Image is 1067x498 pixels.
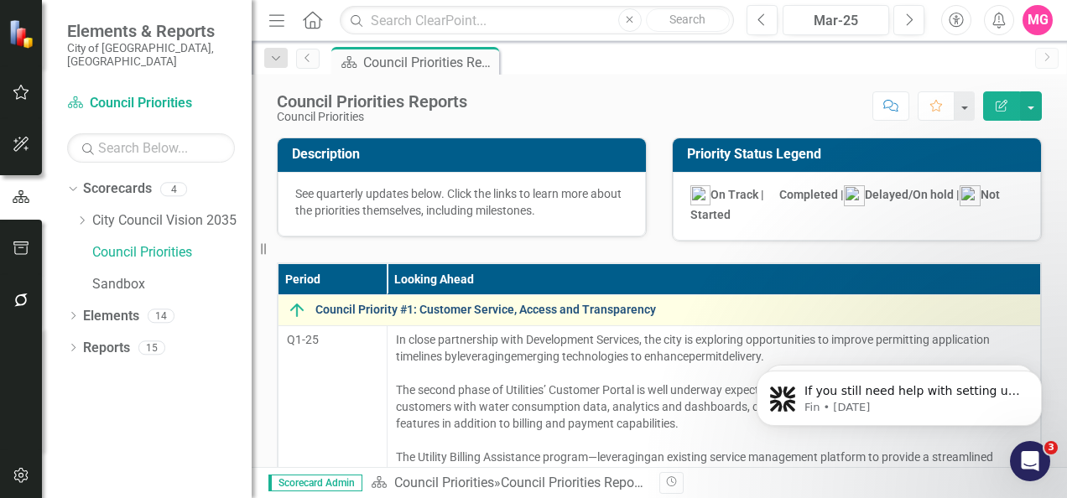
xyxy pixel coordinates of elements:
[92,243,252,262] a: Council Priorities
[160,182,187,196] div: 4
[396,333,990,363] span: In close partnership with Development Services, the city is exploring opportunities to improve pe...
[268,475,362,491] span: Scorecard Admin
[690,188,1000,221] strong: On Track | Completed | Delayed/On hold | Not Started
[278,294,1041,325] td: Double-Click to Edit Right Click for Context Menu
[501,475,649,490] div: Council Priorities Reports
[1044,441,1058,454] span: 3
[687,147,1033,162] h3: Priority Status Legend
[340,6,734,35] input: Search ClearPoint...
[783,5,889,35] button: Mar-25
[646,8,730,32] button: Search
[277,92,467,111] div: Council Priorities Reports
[396,383,1017,413] span: The second phase of Utilities’ Customer Portal is well underway expected to Go Live before the en...
[67,133,235,163] input: Search Below...
[689,350,722,363] span: permit
[597,450,651,464] span: leveraging
[92,211,252,231] a: City Council Vision 2035
[292,147,638,162] h3: Description
[363,52,495,73] div: Council Priorities Reports
[287,331,378,348] div: Q1-25
[669,13,705,26] span: Search
[396,450,597,464] span: The Utility Billing Assistance program—
[394,475,494,490] a: Council Priorities
[148,309,174,323] div: 14
[1023,5,1053,35] button: MG
[67,21,235,41] span: Elements & Reports
[396,400,1026,430] span: and customer self-help features in addition to billing and payment capabilities.
[1010,441,1050,481] iframe: Intercom live chat
[83,307,139,326] a: Elements
[396,450,995,497] span: an existing service management platform to provide a streamlined electronic application process f...
[511,350,689,363] span: emerging technologies to enhance
[73,49,289,145] span: If you still need help with setting up notifications or using Teams for updates, I’m here to assi...
[92,275,252,294] a: Sandbox
[722,350,764,363] span: delivery.
[295,185,628,219] p: See quarterly updates below. Click the links to learn more about the priorities themselves, inclu...
[731,335,1067,453] iframe: Intercom notifications message
[138,340,165,355] div: 15
[315,303,1032,316] a: Council Priority #1: Customer Service, Access and Transparency
[277,111,467,123] div: Council Priorities
[8,18,39,49] img: ClearPoint Strategy
[789,11,883,31] div: Mar-25
[371,474,647,493] div: »
[764,189,779,202] img: mceclip1.png
[83,339,130,358] a: Reports
[287,300,307,320] img: On Track
[83,179,152,199] a: Scorecards
[67,41,235,69] small: City of [GEOGRAPHIC_DATA], [GEOGRAPHIC_DATA]
[457,350,511,363] span: leveraging
[73,65,289,80] p: Message from Fin, sent 1d ago
[67,94,235,113] a: Council Priorities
